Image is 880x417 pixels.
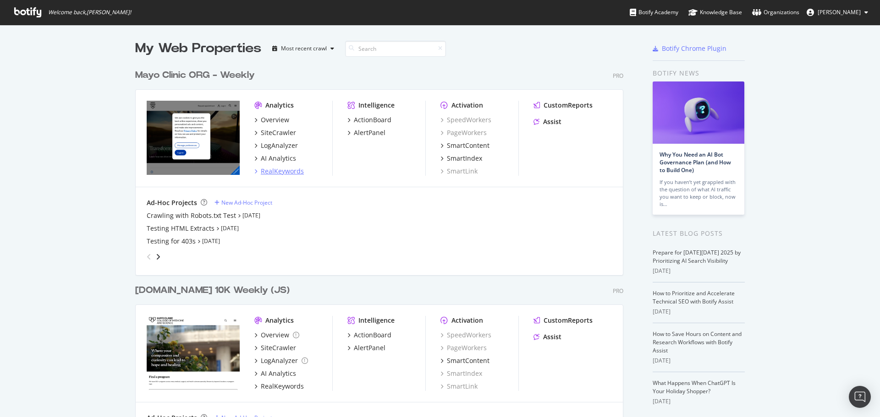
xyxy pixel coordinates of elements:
[48,9,131,16] span: Welcome back, [PERSON_NAME] !
[254,356,308,365] a: LogAnalyzer
[653,228,745,238] div: Latest Blog Posts
[440,356,489,365] a: SmartContent
[354,343,385,352] div: AlertPanel
[447,356,489,365] div: SmartContent
[345,41,446,57] input: Search
[254,128,296,137] a: SiteCrawler
[451,101,483,110] div: Activation
[265,101,294,110] div: Analytics
[613,72,623,80] div: Pro
[451,316,483,325] div: Activation
[440,343,487,352] a: PageWorkers
[653,249,741,265] a: Prepare for [DATE][DATE] 2025 by Prioritizing AI Search Visibility
[440,115,491,125] a: SpeedWorkers
[221,224,239,232] a: [DATE]
[354,128,385,137] div: AlertPanel
[135,284,290,297] div: [DOMAIN_NAME] 10K Weekly (JS)
[440,154,482,163] a: SmartIndex
[653,44,726,53] a: Botify Chrome Plugin
[653,81,744,144] img: Why You Need an AI Bot Governance Plan (and How to Build One)
[544,316,593,325] div: CustomReports
[533,332,561,341] a: Assist
[440,128,487,137] a: PageWorkers
[147,237,196,246] a: Testing for 403s
[261,141,298,150] div: LogAnalyzer
[358,101,395,110] div: Intelligence
[155,252,161,261] div: angle-right
[440,167,478,176] a: SmartLink
[261,154,296,163] div: AI Analytics
[653,330,742,354] a: How to Save Hours on Content and Research Workflows with Botify Assist
[202,237,220,245] a: [DATE]
[533,117,561,126] a: Assist
[653,308,745,316] div: [DATE]
[147,101,240,175] img: mayoclinic.org
[147,211,236,220] a: Crawling with Robots.txt Test
[688,8,742,17] div: Knowledge Base
[533,316,593,325] a: CustomReports
[653,379,736,395] a: What Happens When ChatGPT Is Your Holiday Shopper?
[261,330,289,340] div: Overview
[143,249,155,264] div: angle-left
[254,330,299,340] a: Overview
[254,369,296,378] a: AI Analytics
[261,356,298,365] div: LogAnalyzer
[347,115,391,125] a: ActionBoard
[347,330,391,340] a: ActionBoard
[261,128,296,137] div: SiteCrawler
[347,343,385,352] a: AlertPanel
[358,316,395,325] div: Intelligence
[254,115,289,125] a: Overview
[221,199,272,206] div: New Ad-Hoc Project
[440,141,489,150] a: SmartContent
[653,397,745,406] div: [DATE]
[543,332,561,341] div: Assist
[281,46,327,51] div: Most recent crawl
[653,289,735,305] a: How to Prioritize and Accelerate Technical SEO with Botify Assist
[660,179,737,208] div: If you haven’t yet grappled with the question of what AI traffic you want to keep or block, now is…
[261,115,289,125] div: Overview
[440,369,482,378] a: SmartIndex
[147,224,214,233] a: Testing HTML Extracts
[254,141,298,150] a: LogAnalyzer
[261,343,296,352] div: SiteCrawler
[269,41,338,56] button: Most recent crawl
[660,151,731,174] a: Why You Need an AI Bot Governance Plan (and How to Build One)
[653,267,745,275] div: [DATE]
[147,316,240,390] img: college.mayo.edu
[347,128,385,137] a: AlertPanel
[752,8,799,17] div: Organizations
[447,141,489,150] div: SmartContent
[254,382,304,391] a: RealKeywords
[254,154,296,163] a: AI Analytics
[440,330,491,340] a: SpeedWorkers
[135,284,293,297] a: [DOMAIN_NAME] 10K Weekly (JS)
[135,69,258,82] a: Mayo Clinic ORG - Weekly
[630,8,678,17] div: Botify Academy
[440,382,478,391] div: SmartLink
[653,357,745,365] div: [DATE]
[147,198,197,207] div: Ad-Hoc Projects
[662,44,726,53] div: Botify Chrome Plugin
[447,154,482,163] div: SmartIndex
[544,101,593,110] div: CustomReports
[265,316,294,325] div: Analytics
[261,167,304,176] div: RealKeywords
[214,199,272,206] a: New Ad-Hoc Project
[354,115,391,125] div: ActionBoard
[254,167,304,176] a: RealKeywords
[849,386,871,408] div: Open Intercom Messenger
[613,287,623,295] div: Pro
[354,330,391,340] div: ActionBoard
[242,211,260,219] a: [DATE]
[799,5,875,20] button: [PERSON_NAME]
[261,382,304,391] div: RealKeywords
